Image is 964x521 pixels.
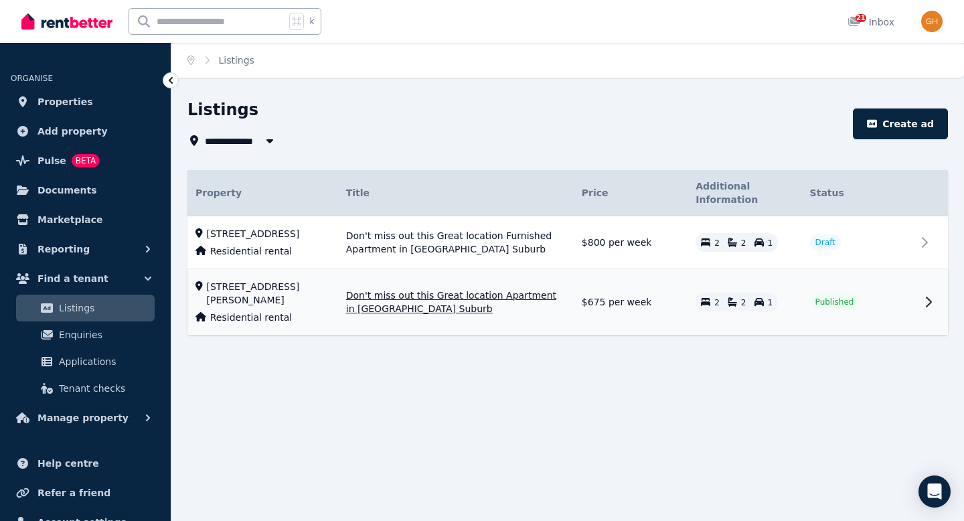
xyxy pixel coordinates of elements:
a: Tenant checks [16,375,155,402]
span: Manage property [37,410,129,426]
span: Pulse [37,153,66,169]
span: Properties [37,94,93,110]
span: Enquiries [59,327,149,343]
a: Refer a friend [11,479,160,506]
a: Applications [16,348,155,375]
a: PulseBETA [11,147,160,174]
button: Find a tenant [11,265,160,292]
span: Applications [59,354,149,370]
span: Add property [37,123,108,139]
img: Grace Hsu [921,11,943,32]
a: Enquiries [16,321,155,348]
span: Find a tenant [37,271,108,287]
td: $675 per week [574,269,688,336]
th: Property [187,170,338,216]
a: Documents [11,177,160,204]
span: BETA [72,154,100,167]
span: [STREET_ADDRESS] [207,227,300,240]
div: Inbox [848,15,894,29]
span: Don't miss out this Great location Furnished Apartment in [GEOGRAPHIC_DATA] Suburb [346,229,566,256]
span: Tenant checks [59,380,149,396]
span: Marketplace [37,212,102,228]
a: Marketplace [11,206,160,233]
th: Price [574,170,688,216]
a: Properties [11,88,160,115]
a: Help centre [11,450,160,477]
span: 2 [714,238,720,248]
span: Documents [37,182,97,198]
span: Title [346,186,370,200]
span: 2 [741,238,746,248]
span: Listings [59,300,149,316]
a: Listings [16,295,155,321]
button: Create ad [853,108,948,139]
span: 2 [741,298,746,307]
span: k [309,16,314,27]
h1: Listings [187,99,258,121]
span: Residential rental [210,244,292,258]
span: Draft [815,237,835,248]
span: Don't miss out this Great location Apartment in [GEOGRAPHIC_DATA] Suburb [346,289,566,315]
a: Listings [219,55,254,66]
div: Open Intercom Messenger [918,475,951,508]
span: Help centre [37,455,99,471]
tr: [STREET_ADDRESS][PERSON_NAME]Residential rentalDon't miss out this Great location Apartment in [G... [187,269,948,336]
td: $800 per week [574,216,688,269]
span: Published [815,297,854,307]
span: Reporting [37,241,90,257]
th: Status [802,170,916,216]
span: 2 [714,298,720,307]
tr: [STREET_ADDRESS]Residential rentalDon't miss out this Great location Furnished Apartment in [GEOG... [187,216,948,269]
span: Residential rental [210,311,292,324]
button: Reporting [11,236,160,263]
th: Additional Information [688,170,801,216]
span: 1 [768,238,773,248]
span: [STREET_ADDRESS][PERSON_NAME] [207,280,330,307]
span: 21 [856,14,866,22]
span: 1 [768,298,773,307]
nav: Breadcrumb [171,43,270,78]
span: Refer a friend [37,485,110,501]
span: ORGANISE [11,74,53,83]
button: Manage property [11,404,160,431]
a: Add property [11,118,160,145]
img: RentBetter [21,11,112,31]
